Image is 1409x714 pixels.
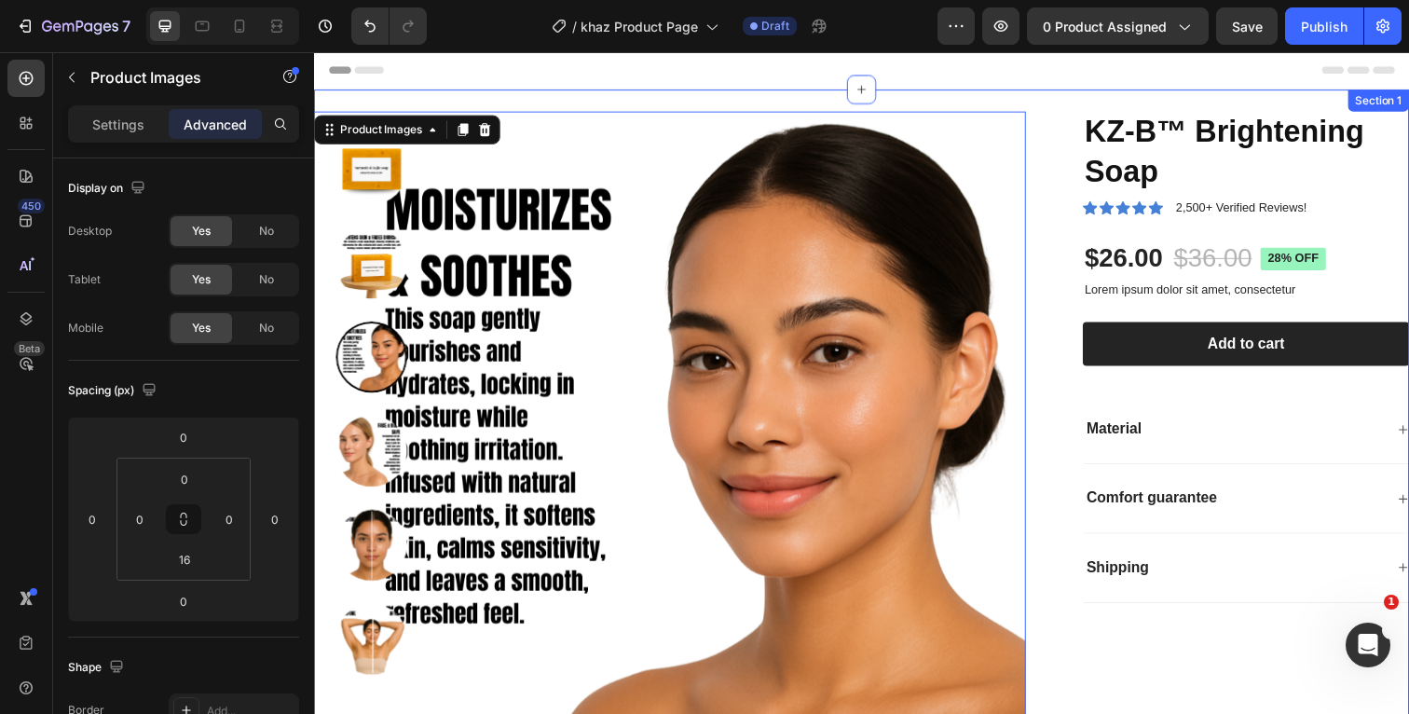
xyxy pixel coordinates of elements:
span: No [259,320,274,336]
iframe: Intercom live chat [1346,623,1390,667]
span: Draft [761,18,789,34]
div: $26.00 [785,192,869,229]
input: 0px [166,465,203,493]
pre: 28% off [966,199,1033,223]
p: Material [788,376,844,395]
span: Yes [192,223,211,240]
span: No [259,271,274,288]
p: Comfort guarantee [788,446,922,466]
span: khaz Product Page [581,17,698,36]
span: Yes [192,320,211,336]
div: Publish [1301,17,1347,36]
button: Save [1216,7,1278,45]
p: Settings [92,115,144,134]
span: 1 [1384,595,1399,610]
input: 0 [261,505,289,533]
p: 7 [122,15,130,37]
span: Save [1232,19,1263,34]
input: l [166,545,203,573]
input: 0 [78,505,106,533]
div: Add to cart [912,289,991,309]
p: Shipping [788,517,852,537]
input: 0px [126,505,154,533]
button: Add to cart [785,276,1118,322]
div: Spacing (px) [68,378,160,404]
span: / [572,17,577,36]
input: 0 [165,423,202,451]
span: 0 product assigned [1043,17,1167,36]
input: 0px [215,505,243,533]
div: Section 1 [1060,41,1115,58]
span: Yes [192,271,211,288]
p: 2,500+ Verified Reviews! [880,150,1013,169]
div: Display on [68,176,149,201]
div: Tablet [68,271,101,288]
div: Shape [68,655,128,680]
div: Desktop [68,223,112,240]
div: 450 [18,199,45,213]
div: Beta [14,341,45,356]
button: Publish [1285,7,1363,45]
button: 0 product assigned [1027,7,1209,45]
p: Advanced [184,115,247,134]
button: 7 [7,7,139,45]
p: Product Images [90,66,249,89]
div: $36.00 [876,192,960,229]
iframe: Design area [314,52,1409,714]
input: 0 [165,587,202,615]
span: No [259,223,274,240]
h1: KZ-B™ Brightening Soap [785,61,1118,144]
div: Mobile [68,320,103,336]
div: Undo/Redo [351,7,427,45]
p: Lorem ipsum dolor sit amet, consectetur [787,236,1116,252]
